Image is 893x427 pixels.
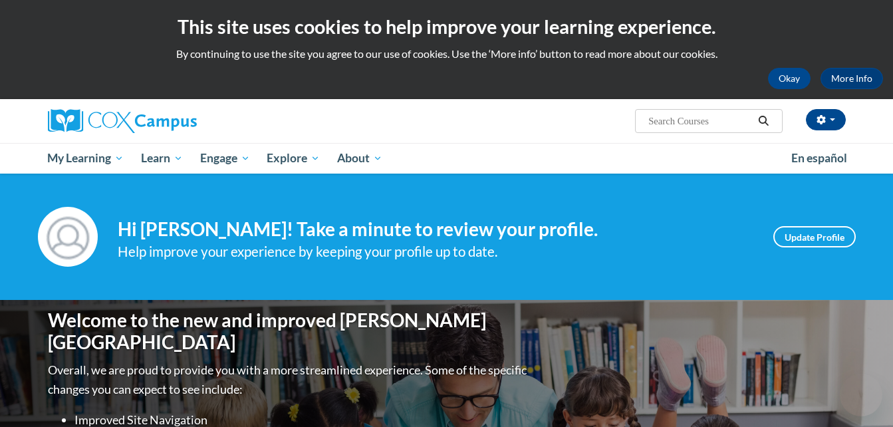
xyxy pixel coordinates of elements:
[141,150,183,166] span: Learn
[191,143,259,174] a: Engage
[200,150,250,166] span: Engage
[38,207,98,267] img: Profile Image
[132,143,191,174] a: Learn
[39,143,133,174] a: My Learning
[48,109,197,133] img: Cox Campus
[783,144,856,172] a: En español
[48,309,530,354] h1: Welcome to the new and improved [PERSON_NAME][GEOGRAPHIC_DATA]
[337,150,382,166] span: About
[821,68,883,89] a: More Info
[328,143,391,174] a: About
[267,150,320,166] span: Explore
[118,218,753,241] h4: Hi [PERSON_NAME]! Take a minute to review your profile.
[48,360,530,399] p: Overall, we are proud to provide you with a more streamlined experience. Some of the specific cha...
[10,47,883,61] p: By continuing to use the site you agree to our use of cookies. Use the ‘More info’ button to read...
[10,13,883,40] h2: This site uses cookies to help improve your learning experience.
[258,143,328,174] a: Explore
[47,150,124,166] span: My Learning
[768,68,811,89] button: Okay
[773,226,856,247] a: Update Profile
[647,113,753,129] input: Search Courses
[753,113,773,129] button: Search
[118,241,753,263] div: Help improve your experience by keeping your profile up to date.
[806,109,846,130] button: Account Settings
[28,143,866,174] div: Main menu
[840,374,882,416] iframe: Button to launch messaging window
[791,151,847,165] span: En español
[48,109,301,133] a: Cox Campus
